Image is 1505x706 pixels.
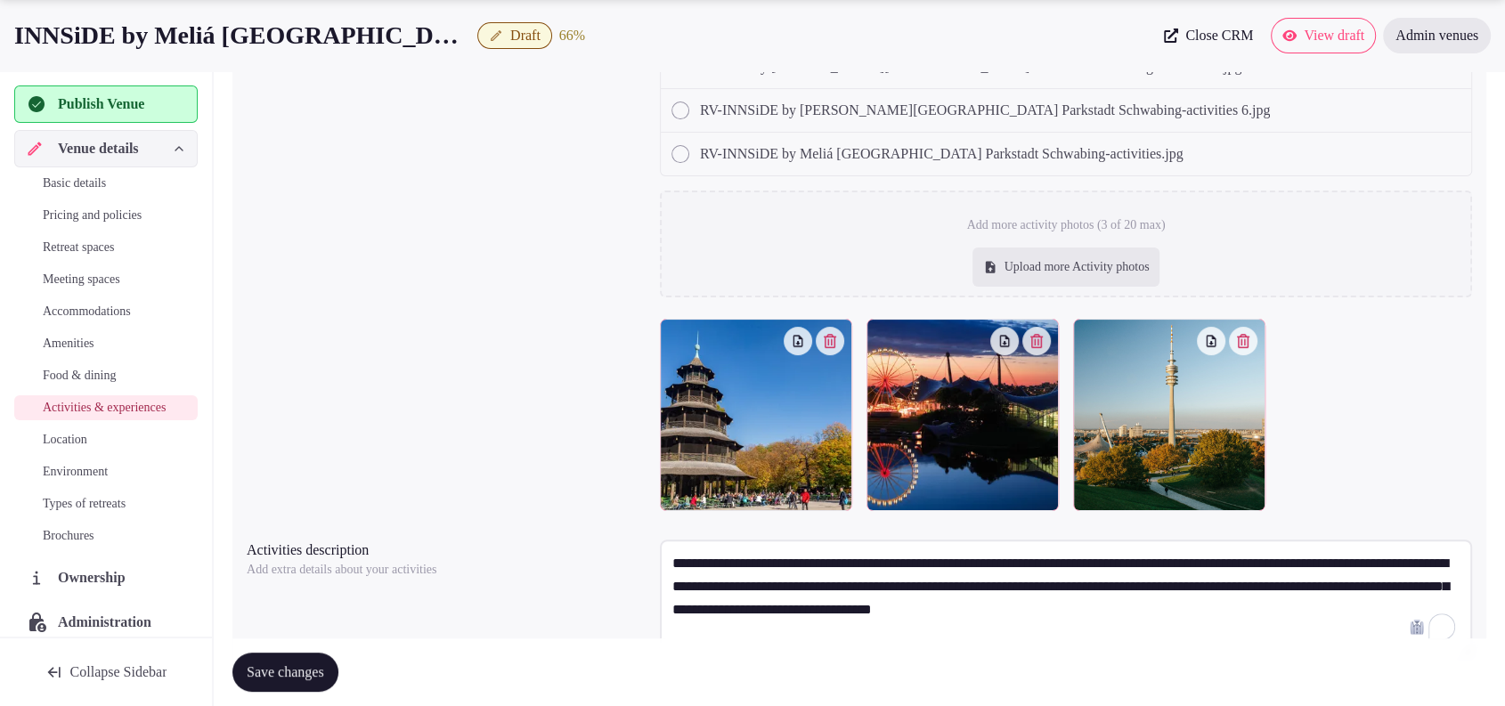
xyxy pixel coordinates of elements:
label: Activities description [247,543,646,557]
a: Types of retreats [14,491,198,516]
button: Collapse Sidebar [14,653,198,692]
a: Brochures [14,523,198,548]
button: Draft [477,22,552,49]
div: 66 % [559,25,585,46]
a: Accommodations [14,299,198,324]
div: RV-INNSiDE by Meliá München Parkstadt Schwabing-activities 3.jpg [866,319,1059,511]
div: RV-INNSiDE by Meliá München Parkstadt Schwabing-activities 4.jpg [1073,319,1265,511]
a: Admin venues [1383,18,1491,53]
span: RV-INNSiDE by [PERSON_NAME][GEOGRAPHIC_DATA] Parkstadt Schwabing-activities 6.jpg [700,100,1270,121]
span: Amenities [43,335,94,353]
a: Food & dining [14,363,198,388]
a: View draft [1271,18,1376,53]
span: Meeting spaces [43,271,120,288]
a: Close CRM [1153,18,1264,53]
span: Venue details [58,138,139,159]
a: Ownership [14,559,198,596]
span: Draft [510,27,541,45]
span: Publish Venue [58,93,144,115]
textarea: To enrich screen reader interactions, please activate Accessibility in Grammarly extension settings [660,540,1472,657]
span: Ownership [58,567,133,588]
p: Add extra details about your activities [247,561,475,579]
a: Retreat spaces [14,235,198,260]
span: View draft [1304,27,1364,45]
button: Save changes [232,653,338,692]
span: Administration [58,612,159,633]
span: Types of retreats [43,495,126,513]
span: Brochures [43,527,94,545]
p: Add more activity photos (3 of 20 max) [967,216,1166,234]
a: Basic details [14,171,198,196]
span: Close CRM [1185,27,1253,45]
span: Activities & experiences [43,399,166,417]
a: Amenities [14,331,198,356]
span: Accommodations [43,303,131,321]
div: Upload more Activity photos [972,248,1160,287]
button: 66% [559,25,585,46]
span: RV-INNSiDE by Meliá [GEOGRAPHIC_DATA] Parkstadt Schwabing-activities.jpg [700,143,1184,165]
span: Environment [43,463,108,481]
span: Save changes [247,663,324,681]
span: Pricing and policies [43,207,142,224]
a: Environment [14,459,198,484]
span: Admin venues [1395,27,1478,45]
span: Collapse Sidebar [70,663,167,681]
a: Pricing and policies [14,203,198,228]
a: Administration [14,604,198,641]
h1: INNSiDE by Meliá [GEOGRAPHIC_DATA] Parkstadt [GEOGRAPHIC_DATA] [14,18,470,53]
a: Location [14,427,198,452]
a: Activities & experiences [14,395,198,420]
span: Food & dining [43,367,116,385]
span: Basic details [43,174,106,192]
span: Location [43,431,87,449]
a: Meeting spaces [14,267,198,292]
button: Publish Venue [14,85,198,123]
span: Retreat spaces [43,239,114,256]
div: RV-INNSiDE by Meliá München Parkstadt Schwabing-activities 2.jpg [660,319,852,511]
